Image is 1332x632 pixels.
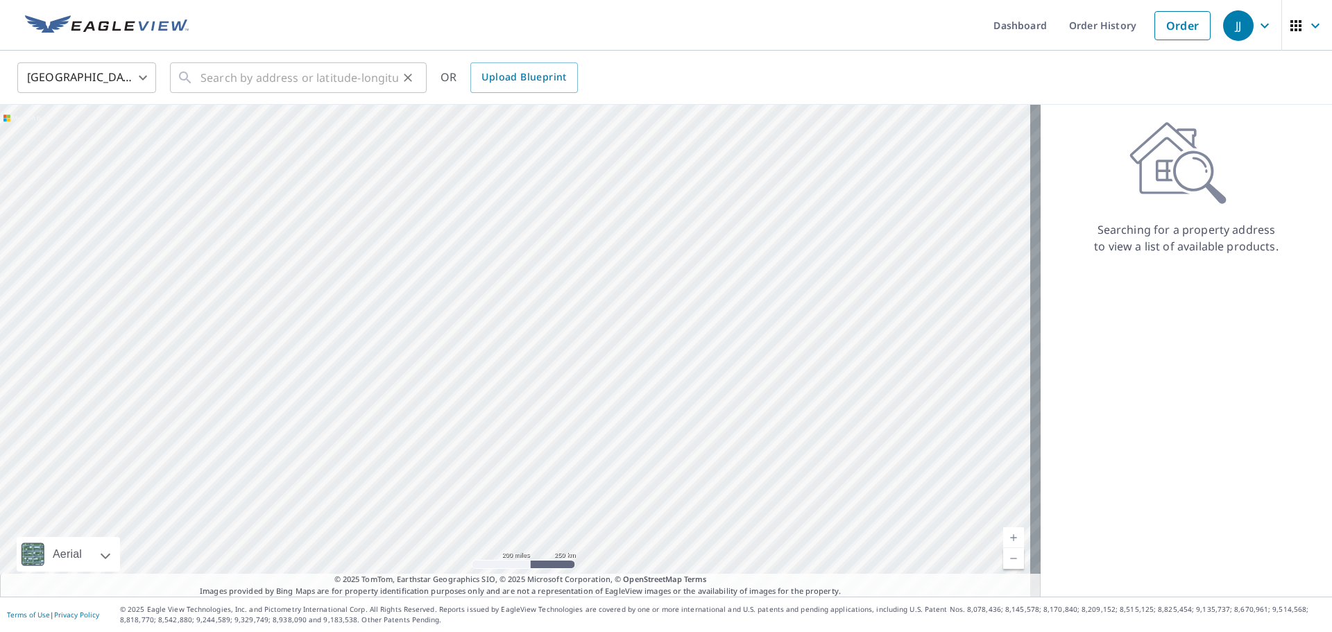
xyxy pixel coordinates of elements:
div: [GEOGRAPHIC_DATA] [17,58,156,97]
div: Aerial [49,537,86,572]
a: Current Level 5, Zoom In [1003,527,1024,548]
img: EV Logo [25,15,189,36]
span: © 2025 TomTom, Earthstar Geographics SIO, © 2025 Microsoft Corporation, © [334,574,707,586]
div: Aerial [17,537,120,572]
div: JJ [1223,10,1254,41]
a: OpenStreetMap [623,574,681,584]
p: © 2025 Eagle View Technologies, Inc. and Pictometry International Corp. All Rights Reserved. Repo... [120,604,1325,625]
button: Clear [398,68,418,87]
span: Upload Blueprint [481,69,566,86]
div: OR [441,62,578,93]
a: Terms of Use [7,610,50,620]
input: Search by address or latitude-longitude [200,58,398,97]
a: Terms [684,574,707,584]
a: Order [1154,11,1211,40]
a: Current Level 5, Zoom Out [1003,548,1024,569]
a: Privacy Policy [54,610,99,620]
p: | [7,610,99,619]
p: Searching for a property address to view a list of available products. [1093,221,1279,255]
a: Upload Blueprint [470,62,577,93]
